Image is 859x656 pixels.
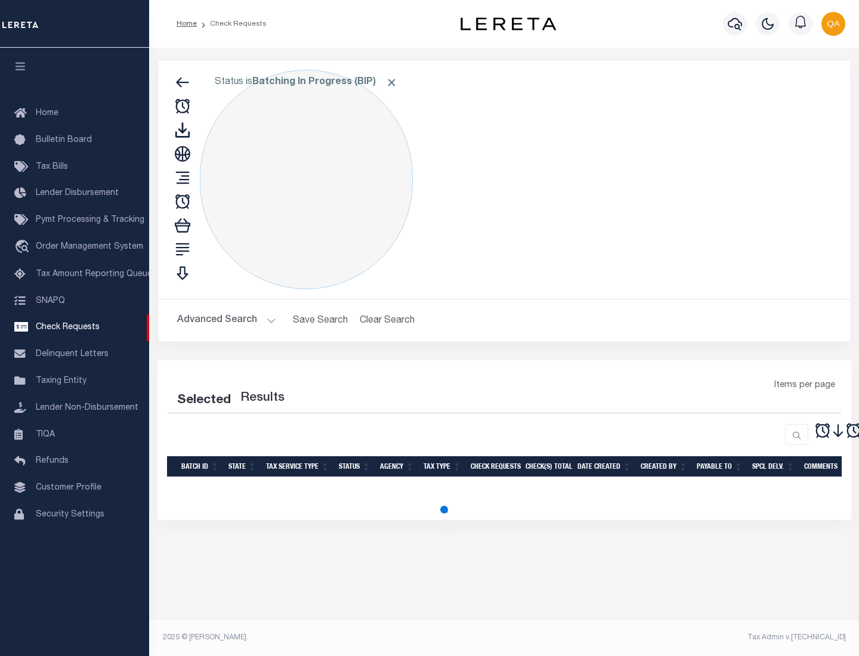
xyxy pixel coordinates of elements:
[36,350,109,358] span: Delinquent Letters
[14,240,33,255] i: travel_explore
[36,323,100,332] span: Check Requests
[36,270,152,279] span: Tax Amount Reporting Queue
[224,456,261,477] th: State
[197,18,267,29] li: Check Requests
[461,17,556,30] img: logo-dark.svg
[240,389,285,408] label: Results
[36,216,144,224] span: Pymt Processing & Tracking
[799,456,853,477] th: Comments
[334,456,375,477] th: Status
[36,243,143,251] span: Order Management System
[252,78,398,87] b: Batching In Progress (BIP)
[154,632,505,643] div: 2025 © [PERSON_NAME].
[286,309,355,332] button: Save Search
[821,12,845,36] img: svg+xml;base64,PHN2ZyB4bWxucz0iaHR0cDovL3d3dy53My5vcmcvMjAwMC9zdmciIHBvaW50ZXItZXZlbnRzPSJub25lIi...
[36,430,55,438] span: TIQA
[36,404,138,412] span: Lender Non-Disbursement
[177,309,276,332] button: Advanced Search
[774,379,835,392] span: Items per page
[36,109,58,117] span: Home
[521,456,573,477] th: Check(s) Total
[177,456,224,477] th: Batch Id
[573,456,636,477] th: Date Created
[355,309,420,332] button: Clear Search
[261,456,334,477] th: Tax Service Type
[419,456,466,477] th: Tax Type
[177,20,197,27] a: Home
[36,189,119,197] span: Lender Disbursement
[375,456,419,477] th: Agency
[36,163,68,171] span: Tax Bills
[636,456,692,477] th: Created By
[36,296,65,305] span: SNAPQ
[385,76,398,89] span: Click to Remove
[466,456,521,477] th: Check Requests
[36,457,69,465] span: Refunds
[36,510,104,519] span: Security Settings
[747,456,799,477] th: Spcl Delv.
[513,632,846,643] div: Tax Admin v.[TECHNICAL_ID]
[692,456,747,477] th: Payable To
[36,136,92,144] span: Bulletin Board
[177,391,231,410] div: Selected
[200,70,413,289] div: Click to Edit
[36,377,86,385] span: Taxing Entity
[36,484,101,492] span: Customer Profile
